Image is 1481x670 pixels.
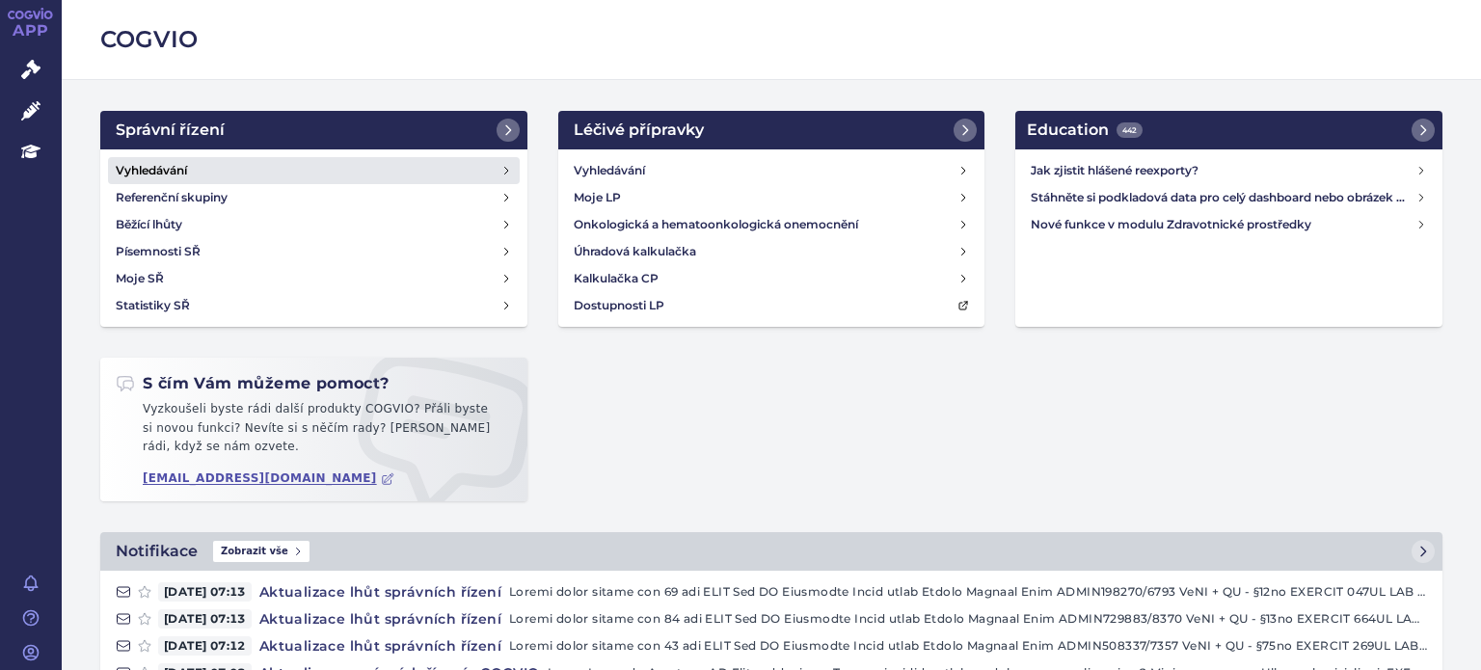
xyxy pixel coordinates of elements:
a: Referenční skupiny [108,184,520,211]
p: Vyzkoušeli byste rádi další produkty COGVIO? Přáli byste si novou funkci? Nevíte si s něčím rady?... [116,400,512,465]
p: Loremi dolor sitame con 43 adi ELIT Sed DO Eiusmodte Incid utlab Etdolo Magnaal Enim ADMIN508337/... [509,636,1427,656]
h4: Jak zjistit hlášené reexporty? [1031,161,1415,180]
a: Dostupnosti LP [566,292,978,319]
span: Zobrazit vše [213,541,310,562]
a: Jak zjistit hlášené reexporty? [1023,157,1435,184]
h4: Písemnosti SŘ [116,242,201,261]
a: Správní řízení [100,111,527,149]
h2: Education [1027,119,1143,142]
h4: Nové funkce v modulu Zdravotnické prostředky [1031,215,1415,234]
h2: Správní řízení [116,119,225,142]
h4: Aktualizace lhůt správních řízení [252,582,509,602]
span: [DATE] 07:13 [158,609,252,629]
a: Písemnosti SŘ [108,238,520,265]
a: [EMAIL_ADDRESS][DOMAIN_NAME] [143,471,394,486]
h4: Moje SŘ [116,269,164,288]
h4: Běžící lhůty [116,215,182,234]
h4: Dostupnosti LP [574,296,664,315]
a: Úhradová kalkulačka [566,238,978,265]
h4: Referenční skupiny [116,188,228,207]
a: Education442 [1015,111,1442,149]
a: Onkologická a hematoonkologická onemocnění [566,211,978,238]
span: 442 [1117,122,1143,138]
a: NotifikaceZobrazit vše [100,532,1442,571]
h4: Úhradová kalkulačka [574,242,696,261]
a: Stáhněte si podkladová data pro celý dashboard nebo obrázek grafu v COGVIO App modulu Analytics [1023,184,1435,211]
p: Loremi dolor sitame con 69 adi ELIT Sed DO Eiusmodte Incid utlab Etdolo Magnaal Enim ADMIN198270/... [509,582,1427,602]
a: Kalkulačka CP [566,265,978,292]
h4: Onkologická a hematoonkologická onemocnění [574,215,858,234]
h4: Stáhněte si podkladová data pro celý dashboard nebo obrázek grafu v COGVIO App modulu Analytics [1031,188,1415,207]
h4: Vyhledávání [574,161,645,180]
h2: S čím Vám můžeme pomoct? [116,373,390,394]
a: Běžící lhůty [108,211,520,238]
h4: Moje LP [574,188,621,207]
h2: Léčivé přípravky [574,119,704,142]
h2: Notifikace [116,540,198,563]
a: Statistiky SŘ [108,292,520,319]
h4: Aktualizace lhůt správních řízení [252,609,509,629]
a: Moje LP [566,184,978,211]
p: Loremi dolor sitame con 84 adi ELIT Sed DO Eiusmodte Incid utlab Etdolo Magnaal Enim ADMIN729883/... [509,609,1427,629]
span: [DATE] 07:12 [158,636,252,656]
a: Léčivé přípravky [558,111,985,149]
a: Vyhledávání [108,157,520,184]
a: Moje SŘ [108,265,520,292]
h4: Statistiky SŘ [116,296,190,315]
a: Vyhledávání [566,157,978,184]
h4: Aktualizace lhůt správních řízení [252,636,509,656]
span: [DATE] 07:13 [158,582,252,602]
h4: Vyhledávání [116,161,187,180]
h2: COGVIO [100,23,1442,56]
a: Nové funkce v modulu Zdravotnické prostředky [1023,211,1435,238]
h4: Kalkulačka CP [574,269,659,288]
